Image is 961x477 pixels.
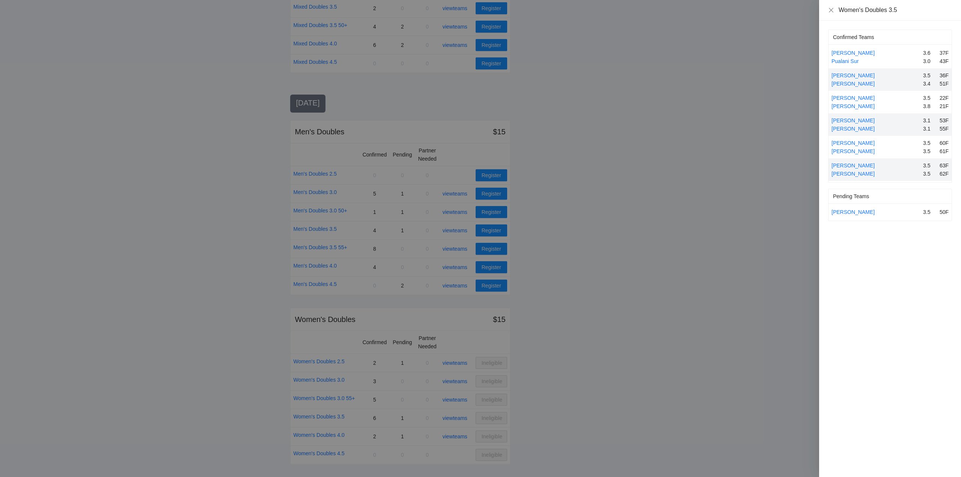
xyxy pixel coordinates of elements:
[937,116,949,125] div: 53F
[831,171,875,177] a: [PERSON_NAME]
[937,125,949,133] div: 55F
[831,58,859,64] a: Pualani Sur
[923,49,934,57] div: 3.6
[937,49,949,57] div: 37F
[937,139,949,147] div: 60F
[831,140,875,146] a: [PERSON_NAME]
[831,50,875,56] a: [PERSON_NAME]
[828,7,834,14] button: Close
[833,189,947,203] div: Pending Teams
[831,72,875,78] a: [PERSON_NAME]
[923,102,934,110] div: 3.8
[923,170,934,178] div: 3.5
[839,6,952,14] div: Women's Doubles 3.5
[923,139,934,147] div: 3.5
[923,125,934,133] div: 3.1
[831,103,875,109] a: [PERSON_NAME]
[937,147,949,155] div: 61F
[923,94,934,102] div: 3.5
[937,94,949,102] div: 22F
[923,71,934,80] div: 3.5
[923,116,934,125] div: 3.1
[937,208,949,216] div: 50F
[923,57,934,65] div: 3.0
[923,147,934,155] div: 3.5
[831,95,875,101] a: [PERSON_NAME]
[831,209,875,215] a: [PERSON_NAME]
[831,117,875,123] a: [PERSON_NAME]
[937,102,949,110] div: 21F
[937,71,949,80] div: 36F
[937,57,949,65] div: 43F
[831,163,875,169] a: [PERSON_NAME]
[831,148,875,154] a: [PERSON_NAME]
[923,208,934,216] div: 3.5
[828,7,834,13] span: close
[831,81,875,87] a: [PERSON_NAME]
[937,161,949,170] div: 63F
[937,170,949,178] div: 62F
[923,161,934,170] div: 3.5
[923,80,934,88] div: 3.4
[937,80,949,88] div: 51F
[833,30,947,44] div: Confirmed Teams
[831,126,875,132] a: [PERSON_NAME]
